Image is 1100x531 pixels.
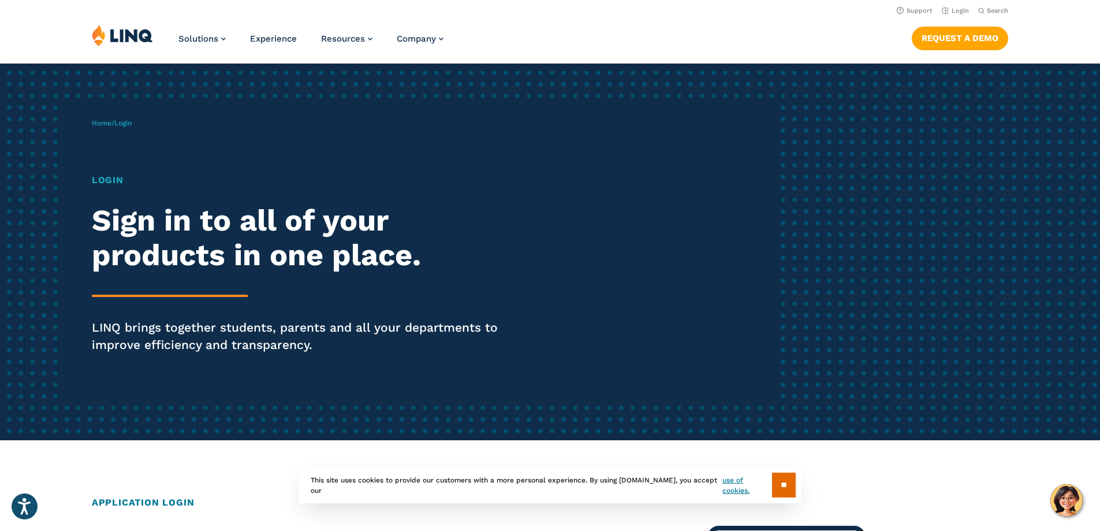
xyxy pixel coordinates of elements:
nav: Primary Navigation [178,24,443,62]
a: Support [897,7,933,14]
a: use of cookies. [722,475,771,496]
span: Login [114,119,132,127]
span: Search [987,7,1008,14]
p: LINQ brings together students, parents and all your departments to improve efficiency and transpa... [92,319,516,354]
a: Login [942,7,969,14]
a: Request a Demo [912,27,1008,50]
h1: Login [92,173,516,187]
a: Solutions [178,34,226,44]
span: Resources [321,34,365,44]
a: Company [397,34,443,44]
img: LINQ | K‑12 Software [92,24,153,46]
h2: Sign in to all of your products in one place. [92,203,516,273]
button: Hello, have a question? Let’s chat. [1050,484,1083,517]
button: Open Search Bar [978,6,1008,15]
a: Resources [321,34,372,44]
span: Solutions [178,34,218,44]
span: / [92,119,132,127]
div: This site uses cookies to provide our customers with a more personal experience. By using [DOMAIN... [299,467,801,503]
nav: Button Navigation [912,24,1008,50]
span: Company [397,34,436,44]
a: Experience [250,34,297,44]
a: Home [92,119,111,127]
